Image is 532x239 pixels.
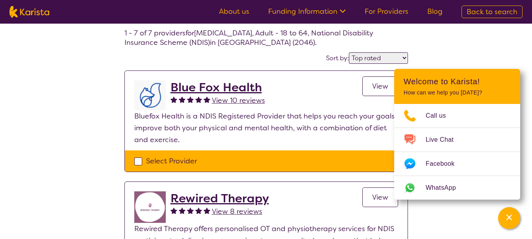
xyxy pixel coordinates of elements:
[372,82,388,91] span: View
[134,191,166,223] img: jovdti8ilrgkpezhq0s9.png
[171,96,177,103] img: fullstar
[404,89,511,96] p: How can we help you [DATE]?
[462,6,523,18] a: Back to search
[195,96,202,103] img: fullstar
[467,7,517,17] span: Back to search
[362,187,398,207] a: View
[212,207,262,216] span: View 8 reviews
[171,207,177,214] img: fullstar
[171,80,265,94] a: Blue Fox Health
[9,6,49,18] img: Karista logo
[212,94,265,106] a: View 10 reviews
[195,207,202,214] img: fullstar
[326,54,349,62] label: Sort by:
[204,96,210,103] img: fullstar
[212,96,265,105] span: View 10 reviews
[362,76,398,96] a: View
[268,7,346,16] a: Funding Information
[394,69,520,200] div: Channel Menu
[134,110,398,146] p: Bluefox Health is a NDIS Registered Provider that helps you reach your goals, improve both your p...
[187,96,194,103] img: fullstar
[426,182,465,194] span: WhatsApp
[187,207,194,214] img: fullstar
[372,193,388,202] span: View
[219,7,249,16] a: About us
[426,134,463,146] span: Live Chat
[394,176,520,200] a: Web link opens in a new tab.
[179,207,185,214] img: fullstar
[204,207,210,214] img: fullstar
[426,158,464,170] span: Facebook
[426,110,456,122] span: Call us
[498,207,520,229] button: Channel Menu
[365,7,408,16] a: For Providers
[212,206,262,217] a: View 8 reviews
[134,80,166,110] img: lyehhyr6avbivpacwqcf.png
[427,7,443,16] a: Blog
[394,104,520,200] ul: Choose channel
[404,77,511,86] h2: Welcome to Karista!
[171,191,269,206] a: Rewired Therapy
[179,96,185,103] img: fullstar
